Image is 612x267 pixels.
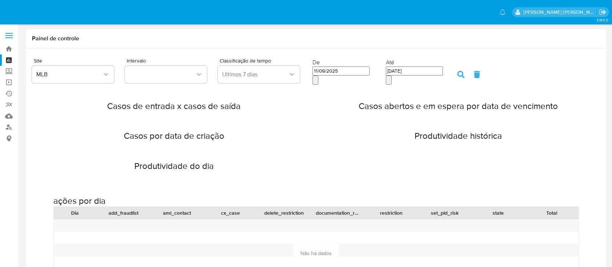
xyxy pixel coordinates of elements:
a: Sair [599,8,607,16]
span: Intervalo [127,58,220,63]
label: De [313,58,320,66]
div: state [477,209,520,217]
h2: ações por dia [53,195,579,206]
a: Notificações [499,9,506,15]
div: documentation_requested [316,209,359,217]
h1: Painel de controle [32,35,600,42]
div: set_pld_risk [423,209,466,217]
span: Classificação de tempo [220,58,313,63]
p: alessandra.barbosa@mercadopago.com [523,9,597,16]
div: Total [530,209,574,217]
button: Ultimos 7 días [218,66,300,83]
button: MLB [32,66,114,83]
div: restriction [370,209,413,217]
h2: Casos por data de criação [60,130,287,141]
div: Dia [59,209,91,217]
div: add_fraudlist [102,209,145,217]
div: delete_restriction [262,209,306,217]
span: Site [34,58,127,63]
div: cx_case [209,209,252,217]
span: Ultimos 7 días [222,71,288,78]
h2: Casos abertos e em espera por data de vencimento [344,101,572,112]
h2: Produtividade histórica [344,130,572,141]
span: MLB [36,71,102,78]
div: aml_contact [155,209,199,217]
h2: Produtividade do dia [60,161,287,171]
h2: Casos de entrada x casos de saída [60,101,287,112]
label: Até [386,58,394,66]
